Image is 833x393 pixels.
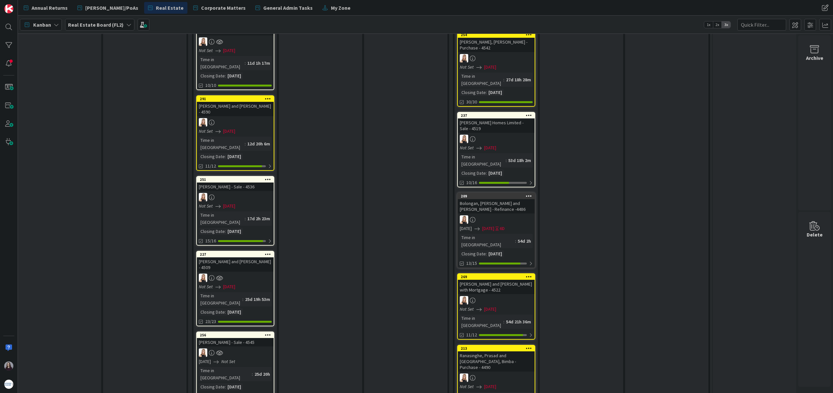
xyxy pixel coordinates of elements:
[486,169,487,177] span: :
[226,383,243,390] div: [DATE]
[225,153,226,160] span: :
[197,183,274,191] div: [PERSON_NAME] - Sale - 4536
[458,113,535,118] div: 237
[68,21,124,28] b: Real Estate Board (FL2)
[487,169,504,177] div: [DATE]
[197,348,274,357] div: DB
[225,228,226,235] span: :
[197,332,274,346] div: 256[PERSON_NAME] - Sale - 4545
[458,135,535,143] div: DB
[500,225,505,232] div: 6D
[806,54,823,62] div: Archive
[458,346,535,351] div: 213
[85,4,138,12] span: [PERSON_NAME]/PoAs
[205,163,216,169] span: 11/12
[460,373,468,382] img: DB
[458,113,535,133] div: 237[PERSON_NAME] Homes Limited - Sale - 4519
[458,54,535,62] div: DB
[197,177,274,191] div: 251[PERSON_NAME] - Sale - 4536
[461,275,535,279] div: 269
[4,380,13,389] img: avatar
[225,72,226,79] span: :
[199,274,207,282] img: DB
[156,4,184,12] span: Real Estate
[199,284,213,290] i: Not Set
[458,280,535,294] div: [PERSON_NAME] and [PERSON_NAME] with Mortgage - 4522
[253,371,272,378] div: 25d 20h
[196,251,274,326] a: 227[PERSON_NAME] and [PERSON_NAME] - 4509DBNot Set[DATE]Time in [GEOGRAPHIC_DATA]:25d 19h 53mClos...
[458,118,535,133] div: [PERSON_NAME] Homes Limited - Sale - 4519
[503,318,504,325] span: :
[704,21,713,28] span: 1x
[484,383,496,390] span: [DATE]
[245,140,246,147] span: :
[199,308,225,316] div: Closing Date
[197,251,274,272] div: 227[PERSON_NAME] and [PERSON_NAME] - 4509
[458,346,535,372] div: 213Ranasinghe, Prasad and [GEOGRAPHIC_DATA], Bimba - Purchase - 4490
[200,177,274,182] div: 251
[319,2,354,14] a: My Zone
[807,231,823,238] div: Delete
[466,260,477,267] span: 13/15
[223,47,235,54] span: [DATE]
[33,21,51,29] span: Kanban
[458,32,535,38] div: 254
[199,56,245,70] div: Time in [GEOGRAPHIC_DATA]
[252,371,253,378] span: :
[246,140,272,147] div: 12d 20h 6m
[197,251,274,257] div: 227
[460,73,503,87] div: Time in [GEOGRAPHIC_DATA]
[221,359,235,364] i: Not Set
[458,296,535,305] div: DB
[199,118,207,127] img: DB
[458,274,535,294] div: 269[PERSON_NAME] and [PERSON_NAME] with Mortgage - 4522
[189,2,250,14] a: Corporate Matters
[199,292,242,306] div: Time in [GEOGRAPHIC_DATA]
[458,274,535,280] div: 269
[223,128,235,135] span: [DATE]
[4,361,13,371] img: BC
[737,19,786,31] input: Quick Filter...
[484,64,496,71] span: [DATE]
[460,315,503,329] div: Time in [GEOGRAPHIC_DATA]
[197,257,274,272] div: [PERSON_NAME] and [PERSON_NAME] - 4509
[466,179,477,186] span: 10/16
[197,332,274,338] div: 256
[461,33,535,37] div: 254
[461,194,535,198] div: 209
[225,383,226,390] span: :
[197,274,274,282] div: DB
[460,296,468,305] img: DB
[466,332,477,338] span: 11/12
[460,215,468,224] img: DB
[486,250,487,257] span: :
[506,157,507,164] span: :
[484,144,496,151] span: [DATE]
[197,118,274,127] div: DB
[197,193,274,201] div: DB
[713,21,722,28] span: 2x
[458,351,535,372] div: Ranasinghe, Prasad and [GEOGRAPHIC_DATA], Bimba - Purchase - 4490
[458,373,535,382] div: DB
[460,234,515,248] div: Time in [GEOGRAPHIC_DATA]
[460,250,486,257] div: Closing Date
[458,32,535,52] div: 254[PERSON_NAME], [PERSON_NAME] - Purchase - 4542
[199,47,213,53] i: Not Set
[4,4,13,13] img: Visit kanbanzone.com
[74,2,142,14] a: [PERSON_NAME]/PoAs
[226,72,243,79] div: [DATE]
[457,31,535,107] a: 254[PERSON_NAME], [PERSON_NAME] - Purchase - 4542DBNot Set[DATE]Time in [GEOGRAPHIC_DATA]:27d 18h...
[200,252,274,257] div: 227
[458,38,535,52] div: [PERSON_NAME], [PERSON_NAME] - Purchase - 4542
[243,296,272,303] div: 25d 19h 53m
[460,89,486,96] div: Closing Date
[199,37,207,46] img: DB
[458,193,535,199] div: 209
[226,308,243,316] div: [DATE]
[199,128,213,134] i: Not Set
[458,199,535,213] div: Bolongan, [PERSON_NAME] and [PERSON_NAME] - Refinance -4486
[201,4,246,12] span: Corporate Matters
[504,76,533,83] div: 27d 18h 28m
[487,89,504,96] div: [DATE]
[460,153,506,168] div: Time in [GEOGRAPHIC_DATA]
